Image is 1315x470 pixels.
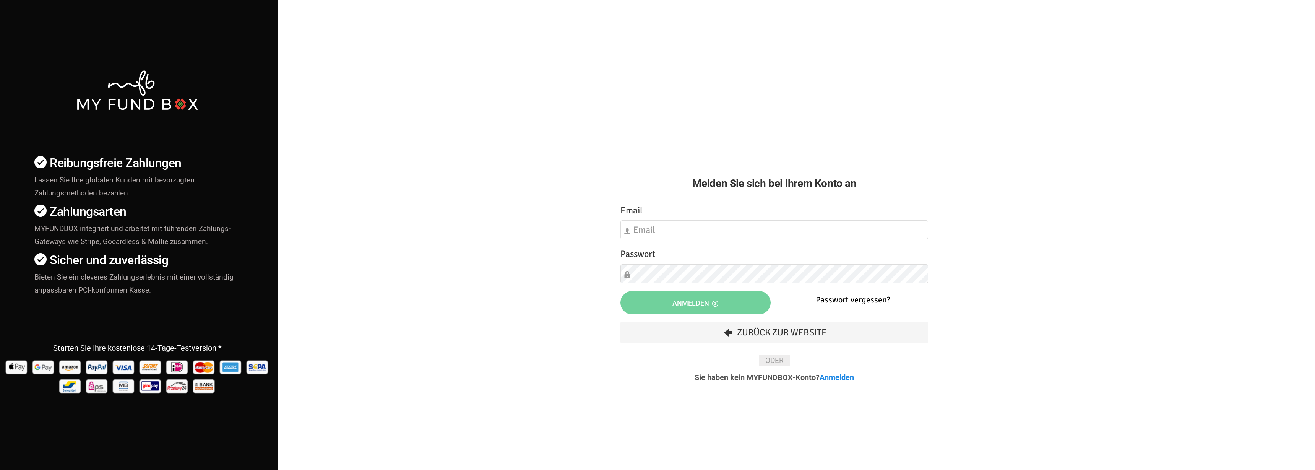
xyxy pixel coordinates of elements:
button: Anmelden [620,291,771,314]
h4: Reibungsfreie Zahlungen [34,154,248,172]
img: Paypal [85,358,110,376]
img: Apple Pay [5,358,29,376]
span: ODER [759,355,790,366]
img: sepa Pay [245,358,270,376]
img: p24 Pay [165,376,190,395]
img: Google Pay [31,358,56,376]
span: Bieten Sie ein cleveres Zahlungserlebnis mit einer vollständig anpassbaren PCI-konformen Kasse. [34,273,234,294]
label: Email [620,203,643,218]
img: Mastercard Pay [192,358,217,376]
span: MYFUNDBOX integriert und arbeitet mit führenden Zahlungs-Gateways wie Stripe, Gocardless & Mollie... [34,224,231,246]
img: Bancontact Pay [58,376,83,395]
a: Anmelden [820,373,854,382]
img: Visa [112,358,136,376]
img: american_express Pay [219,358,244,376]
img: mb Pay [112,376,136,395]
label: Passwort [620,247,655,261]
img: giropay [138,376,163,395]
h4: Sicher und zuverlässig [34,251,248,270]
img: Ideal Pay [165,358,190,376]
span: Anmelden [672,299,718,307]
img: Sofort Pay [138,358,163,376]
input: Email [620,220,928,239]
img: EPS Pay [85,376,110,395]
a: Passwort vergessen? [816,294,890,305]
h4: Zahlungsarten [34,202,248,221]
p: Sie haben kein MYFUNDBOX-Konto? [620,374,928,381]
a: Zurück zur Website [620,322,928,343]
h2: Melden Sie sich bei Ihrem Konto an [620,175,928,192]
img: Amazon [58,358,83,376]
span: Lassen Sie Ihre globalen Kunden mit bevorzugten Zahlungsmethoden bezahlen. [34,176,195,197]
img: mfbwhite.png [75,69,199,112]
img: banktransfer [192,376,217,395]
